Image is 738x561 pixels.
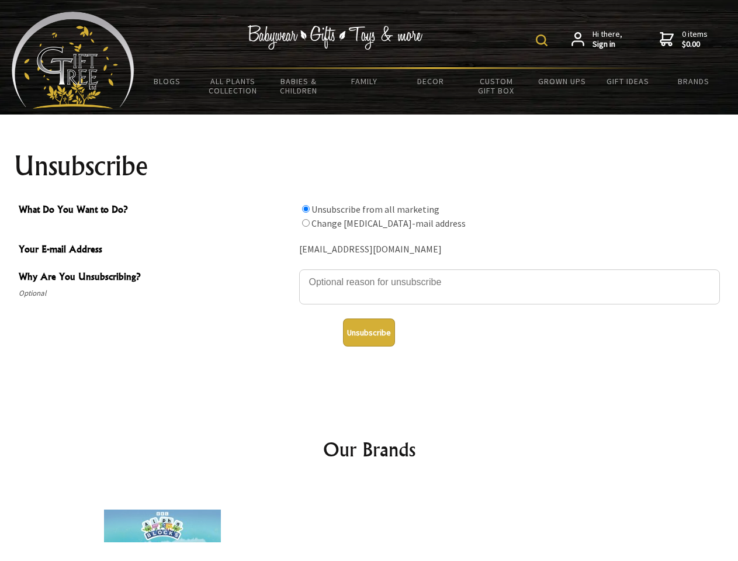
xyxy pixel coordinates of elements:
button: Unsubscribe [343,318,395,347]
img: Babywear - Gifts - Toys & more [248,25,423,50]
span: Optional [19,286,293,300]
input: What Do You Want to Do? [302,205,310,213]
strong: Sign in [593,39,622,50]
a: All Plants Collection [200,69,266,103]
img: product search [536,34,548,46]
a: Babies & Children [266,69,332,103]
h2: Our Brands [23,435,715,463]
label: Change [MEDICAL_DATA]-mail address [311,217,466,229]
span: Your E-mail Address [19,242,293,259]
img: Babyware - Gifts - Toys and more... [12,12,134,109]
a: Gift Ideas [595,69,661,93]
textarea: Why Are You Unsubscribing? [299,269,720,304]
label: Unsubscribe from all marketing [311,203,439,215]
a: BLOGS [134,69,200,93]
a: Grown Ups [529,69,595,93]
h1: Unsubscribe [14,152,725,180]
a: Brands [661,69,727,93]
span: 0 items [682,29,708,50]
input: What Do You Want to Do? [302,219,310,227]
span: Why Are You Unsubscribing? [19,269,293,286]
a: Family [332,69,398,93]
div: [EMAIL_ADDRESS][DOMAIN_NAME] [299,241,720,259]
a: Hi there,Sign in [571,29,622,50]
strong: $0.00 [682,39,708,50]
a: Decor [397,69,463,93]
span: Hi there, [593,29,622,50]
a: Custom Gift Box [463,69,529,103]
a: 0 items$0.00 [660,29,708,50]
span: What Do You Want to Do? [19,202,293,219]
